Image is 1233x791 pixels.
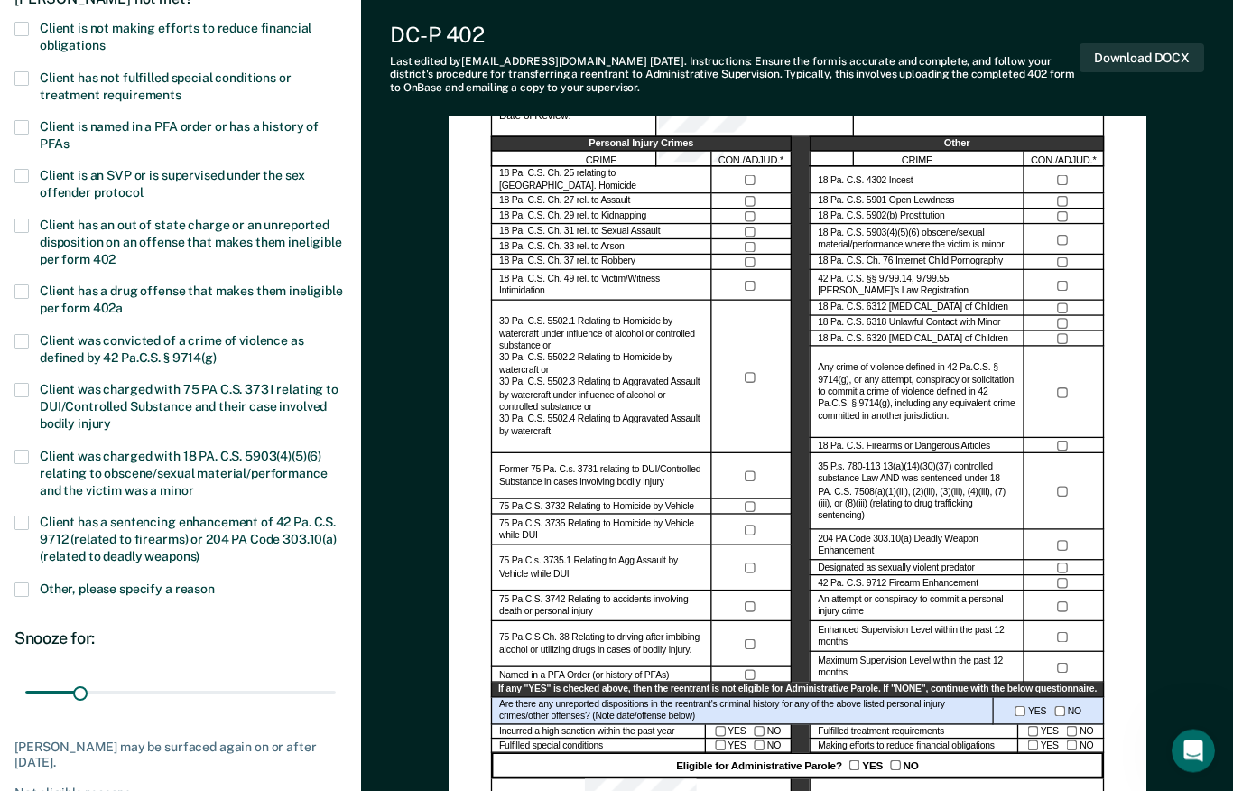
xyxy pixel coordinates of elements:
label: 18 Pa. C.S. 6312 [MEDICAL_DATA] of Children [818,303,1008,316]
label: Designated as sexually violent predator [818,563,975,575]
label: 18 Pa. C.S. Firearms or Dangerous Articles [818,441,990,453]
label: 18 Pa. C.S. 5901 Open Lewdness [818,196,954,209]
div: Fulfilled special conditions [490,740,705,754]
label: 42 Pa. C.S. 9712 Firearm Enhancement [818,578,978,591]
label: 18 Pa. C.S. Ch. 49 rel. to Victim/Witness Intimidation [499,275,703,299]
span: Client was charged with 75 PA C.S. 3731 relating to DUI/Controlled Substance and their case invol... [40,383,338,432]
label: 18 Pa. C.S. 6318 Unlawful Contact with Minor [818,319,1000,331]
button: Download DOCX [1080,43,1204,73]
div: YES NO [705,740,791,754]
div: Snooze for: [14,629,347,649]
label: 30 Pa. C.S. 5502.1 Relating to Homicide by watercraft under influence of alcohol or controlled su... [499,317,703,439]
div: Making efforts to reduce financial obligations [810,740,1018,754]
label: 18 Pa. C.S. Ch. 33 rel. to Arson [499,242,625,255]
label: 18 Pa. C.S. 4302 Incest [818,175,913,188]
div: YES NO [1018,725,1104,740]
div: Date of Review: [490,108,655,138]
div: CON./ADJUD.* [711,153,791,168]
span: Client is an SVP or is supervised under the sex offender protocol [40,169,304,200]
label: 18 Pa. C.S. Ch. 25 relating to [GEOGRAPHIC_DATA]. Homicide [499,169,703,193]
label: 42 Pa. C.S. §§ 9799.14, 9799.55 [PERSON_NAME]’s Law Registration [818,275,1016,299]
span: Client has not fulfilled special conditions or treatment requirements [40,71,292,103]
span: [DATE] [650,55,684,68]
div: CRIME [810,153,1024,168]
div: If any "YES" is checked above, then the reentrant is not eligible for Administrative Parole. If "... [490,684,1103,698]
div: DC-P 402 [390,22,1080,48]
div: Incurred a high sanction within the past year [490,725,705,740]
label: Former 75 Pa. C.s. 3731 relating to DUI/Controlled Substance in cases involving bodily injury [499,465,703,489]
div: Last edited by [EMAIL_ADDRESS][DOMAIN_NAME] . Instructions: Ensure the form is accurate and compl... [390,55,1080,94]
label: 18 Pa. C.S. 6320 [MEDICAL_DATA] of Children [818,334,1008,347]
label: Enhanced Supervision Level within the past 12 months [818,626,1016,650]
div: CON./ADJUD.* [1024,153,1103,168]
iframe: Intercom live chat [1172,730,1215,773]
span: Client was charged with 18 PA. C.S. 5903(4)(5)(6) relating to obscene/sexual material/performance... [40,450,327,498]
label: Maximum Supervision Level within the past 12 months [818,656,1016,681]
label: An attempt or conspiracy to commit a personal injury crime [818,595,1016,619]
div: YES NO [993,698,1103,725]
span: Client was convicted of a crime of violence as defined by 42 Pa.C.S. § 9714(g) [40,334,304,366]
label: Any crime of violence defined in 42 Pa.C.S. § 9714(g), or any attempt, conspiracy or solicitation... [818,363,1016,424]
div: CRIME [490,153,711,168]
label: 18 Pa. C.S. 5902(b) Prostitution [818,211,944,224]
span: Client is named in a PFA order or has a history of PFAs [40,120,319,152]
label: 75 Pa.C.s. 3735.1 Relating to Agg Assault by Vehicle while DUI [499,557,703,582]
span: Client has an out of state charge or an unreported disposition on an offense that makes them inel... [40,219,342,267]
label: 18 Pa. C.S. Ch. 27 rel. to Assault [499,196,630,209]
div: YES NO [1018,740,1104,754]
div: Are there any unreported dispositions in the reentrant's criminal history for any of the above li... [490,698,993,725]
div: YES NO [705,725,791,740]
span: Client has a drug offense that makes them ineligible per form 402a [40,284,343,316]
label: 18 Pa. C.S. Ch. 76 Internet Child Pornography [818,257,1003,270]
label: 18 Pa. C.S. Ch. 37 rel. to Robbery [499,257,635,270]
label: 18 Pa. C.S. Ch. 31 rel. to Sexual Assault [499,227,660,239]
label: 75 Pa.C.S. 3732 Relating to Homicide by Vehicle [499,502,694,515]
label: 204 PA Code 303.10(a) Deadly Weapon Enhancement [818,534,1016,558]
label: 75 Pa.C.S. 3742 Relating to accidents involving death or personal injury [499,595,703,619]
label: 75 Pa.C.S Ch. 38 Relating to driving after imbibing alcohol or utilizing drugs in cases of bodily... [499,633,703,657]
label: 18 Pa. C.S. 5903(4)(5)(6) obscene/sexual material/performance where the victim is minor [818,228,1016,253]
label: 75 Pa.C.S. 3735 Relating to Homicide by Vehicle while DUI [499,518,703,543]
span: Client is not making efforts to reduce financial obligations [40,22,311,53]
div: Fulfilled treatment requirements [810,725,1018,740]
span: Other, please specify a reason [40,582,215,597]
label: Named in a PFA Order (or history of PFAs) [499,670,669,683]
label: 18 Pa. C.S. Ch. 29 rel. to Kidnapping [499,211,646,224]
div: Eligible for Administrative Parole? YES NO [490,754,1103,779]
div: [PERSON_NAME] may be surfaced again on or after [DATE]. [14,740,347,771]
div: Date of Review: [656,108,852,138]
div: Personal Injury Crimes [490,137,791,153]
span: Client has a sentencing enhancement of 42 Pa. C.S. 9712 (related to firearms) or 204 PA Code 303.... [40,516,337,564]
div: Other [810,137,1104,153]
label: 35 P.s. 780-113 13(a)(14)(30)(37) controlled substance Law AND was sentenced under 18 PA. C.S. 75... [818,462,1016,524]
